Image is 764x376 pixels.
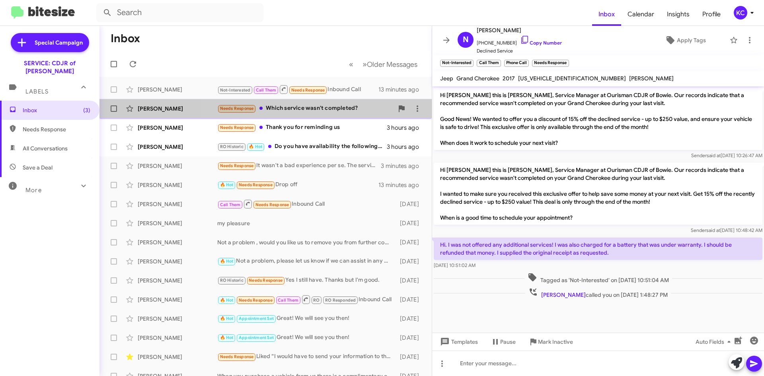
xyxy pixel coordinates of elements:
[396,238,425,246] div: [DATE]
[217,199,396,209] div: Inbound Call
[217,257,396,266] div: Not a problem, please let us know if we can assist in any way
[691,227,762,233] span: Sender [DATE] 10:48:42 AM
[291,88,325,93] span: Needs Response
[217,123,387,132] div: Thank you for reminding us
[518,75,626,82] span: [US_VEHICLE_IDENTIFICATION_NUMBER]
[434,163,762,225] p: Hi [PERSON_NAME] this is [PERSON_NAME], Service Manager at Ourisman CDJR of Bowie. Our records in...
[621,3,661,26] a: Calendar
[500,335,516,349] span: Pause
[23,106,90,114] span: Inbox
[396,334,425,342] div: [DATE]
[456,75,499,82] span: Grand Cherokee
[220,125,254,130] span: Needs Response
[111,32,140,45] h1: Inbox
[11,33,89,52] a: Special Campaign
[358,56,422,72] button: Next
[524,273,672,284] span: Tagged as 'Not-Interested' on [DATE] 10:51:04 AM
[629,75,674,82] span: [PERSON_NAME]
[707,152,721,158] span: said at
[367,60,417,69] span: Older Messages
[138,353,217,361] div: [PERSON_NAME]
[677,33,706,47] span: Apply Tags
[220,182,234,187] span: 🔥 Hot
[432,335,484,349] button: Templates
[727,6,755,19] button: KC
[345,56,422,72] nav: Page navigation example
[387,124,425,132] div: 3 hours ago
[344,56,358,72] button: Previous
[249,278,283,283] span: Needs Response
[477,35,562,47] span: [PHONE_NUMBER]
[538,335,573,349] span: Mark Inactive
[434,238,762,260] p: Hi. I was not offered any additional services! I was also charged for a battery that was under wa...
[484,335,522,349] button: Pause
[477,60,501,67] small: Call Them
[138,181,217,189] div: [PERSON_NAME]
[138,296,217,304] div: [PERSON_NAME]
[217,333,396,342] div: Great! We will see you then!
[396,353,425,361] div: [DATE]
[434,262,476,268] span: [DATE] 10:51:02 AM
[313,298,320,303] span: RO
[706,227,720,233] span: said at
[217,180,378,189] div: Drop off
[503,75,515,82] span: 2017
[220,202,241,207] span: Call Them
[396,277,425,284] div: [DATE]
[256,88,277,93] span: Call Them
[220,144,244,149] span: RO Historic
[255,202,289,207] span: Needs Response
[644,33,726,47] button: Apply Tags
[378,181,425,189] div: 13 minutes ago
[217,294,396,304] div: Inbound Call
[541,291,586,298] span: [PERSON_NAME]
[138,315,217,323] div: [PERSON_NAME]
[249,144,262,149] span: 🔥 Hot
[25,187,42,194] span: More
[592,3,621,26] a: Inbox
[477,25,562,35] span: [PERSON_NAME]
[239,335,274,340] span: Appointment Set
[239,316,274,321] span: Appointment Set
[363,59,367,69] span: »
[396,219,425,227] div: [DATE]
[23,125,90,133] span: Needs Response
[532,60,569,67] small: Needs Response
[439,335,478,349] span: Templates
[83,106,90,114] span: (3)
[696,335,734,349] span: Auto Fields
[504,60,529,67] small: Phone Call
[396,200,425,208] div: [DATE]
[217,219,396,227] div: my pleasure
[378,86,425,94] div: 13 minutes ago
[23,164,53,171] span: Save a Deal
[217,314,396,323] div: Great! We will see you then!
[96,3,263,22] input: Search
[35,39,83,47] span: Special Campaign
[138,143,217,151] div: [PERSON_NAME]
[138,257,217,265] div: [PERSON_NAME]
[689,335,740,349] button: Auto Fields
[217,161,381,170] div: It wasn't a bad experience per se. The service rep I had, Tía, was very communicative and did the...
[220,88,251,93] span: Not-Interested
[25,88,49,95] span: Labels
[217,84,378,94] div: Inbound Call
[217,238,396,246] div: Not a problem , would you like us to remove you from further communication?
[239,182,273,187] span: Needs Response
[220,278,244,283] span: RO Historic
[440,60,474,67] small: Not-Interested
[381,162,425,170] div: 3 minutes ago
[387,143,425,151] div: 3 hours ago
[661,3,696,26] a: Insights
[217,104,394,113] div: Which service wasn't completed?
[220,106,254,111] span: Needs Response
[522,335,579,349] button: Mark Inactive
[525,287,671,299] span: called you on [DATE] 1:48:27 PM
[138,334,217,342] div: [PERSON_NAME]
[396,296,425,304] div: [DATE]
[220,163,254,168] span: Needs Response
[696,3,727,26] a: Profile
[396,257,425,265] div: [DATE]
